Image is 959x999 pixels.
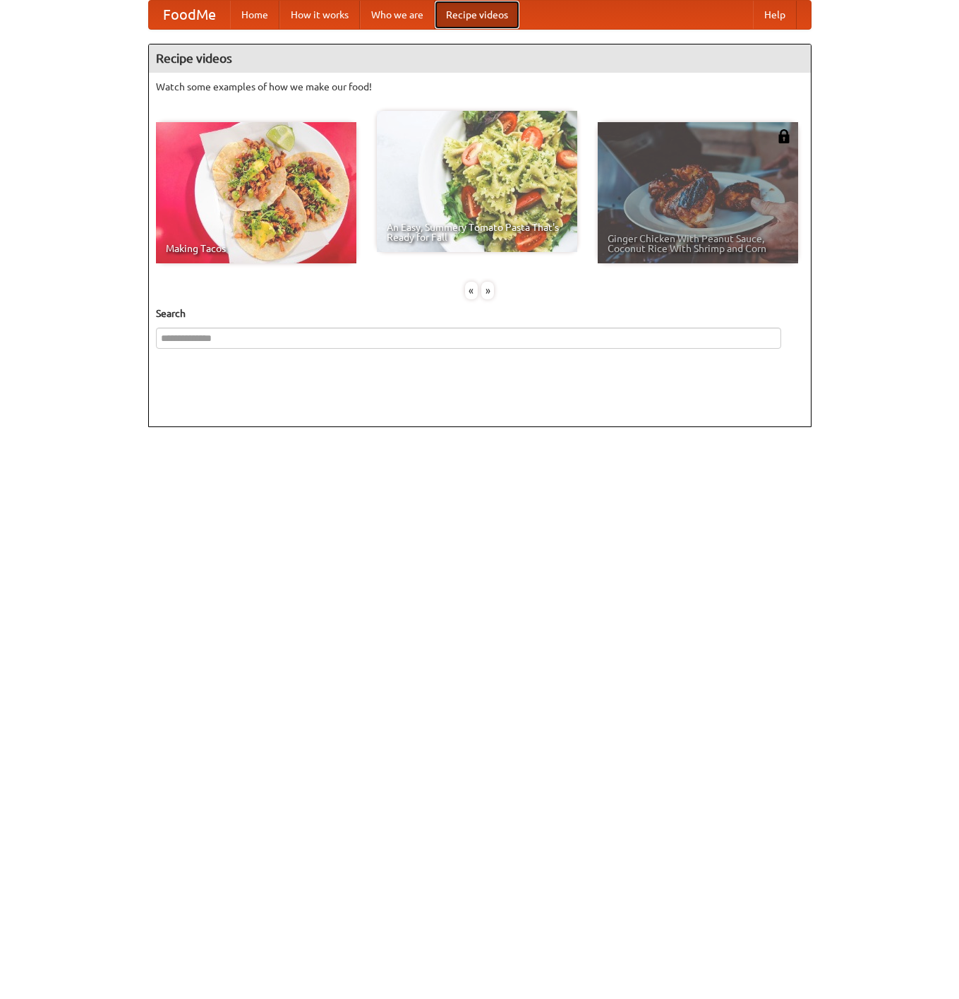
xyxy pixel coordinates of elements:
a: An Easy, Summery Tomato Pasta That's Ready for Fall [377,111,577,252]
a: Help [753,1,797,29]
a: Who we are [360,1,435,29]
p: Watch some examples of how we make our food! [156,80,804,94]
a: Home [230,1,279,29]
a: FoodMe [149,1,230,29]
h4: Recipe videos [149,44,811,73]
span: Making Tacos [166,244,346,253]
a: Making Tacos [156,122,356,263]
img: 483408.png [777,129,791,143]
a: Recipe videos [435,1,519,29]
a: How it works [279,1,360,29]
div: » [481,282,494,299]
span: An Easy, Summery Tomato Pasta That's Ready for Fall [387,222,567,242]
h5: Search [156,306,804,321]
div: « [465,282,478,299]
